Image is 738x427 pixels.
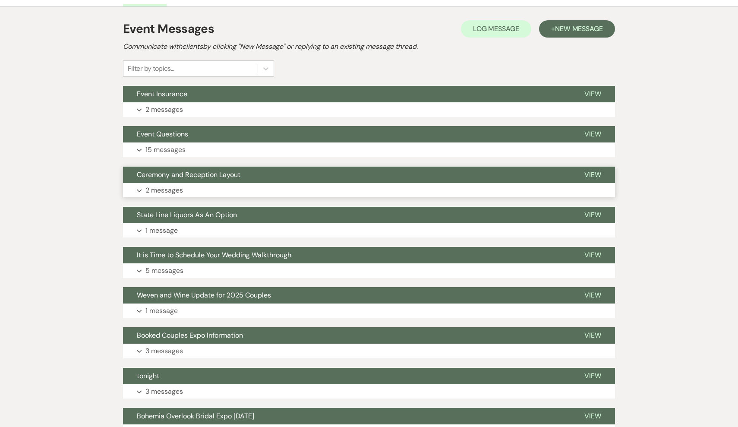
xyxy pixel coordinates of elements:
span: View [584,371,601,380]
button: It is Time to Schedule Your Wedding Walkthrough [123,247,571,263]
button: View [571,126,615,142]
p: 5 messages [145,265,183,276]
p: 1 message [145,305,178,316]
button: tonight [123,368,571,384]
button: +New Message [539,20,615,38]
button: 2 messages [123,102,615,117]
button: View [571,408,615,424]
button: 3 messages [123,344,615,358]
button: Weven and Wine Update for 2025 Couples [123,287,571,304]
p: 3 messages [145,386,183,397]
span: Weven and Wine Update for 2025 Couples [137,291,271,300]
span: Bohemia Overlook Bridal Expo [DATE] [137,411,254,421]
button: 1 message [123,304,615,318]
span: It is Time to Schedule Your Wedding Walkthrough [137,250,291,259]
p: 15 messages [145,144,186,155]
p: 1 message [145,225,178,236]
button: 5 messages [123,263,615,278]
span: View [584,89,601,98]
span: Event Questions [137,130,188,139]
button: View [571,167,615,183]
button: View [571,327,615,344]
div: Filter by topics... [128,63,174,74]
button: 2 messages [123,183,615,198]
button: View [571,247,615,263]
span: View [584,411,601,421]
button: View [571,368,615,384]
span: tonight [137,371,159,380]
p: 3 messages [145,345,183,357]
span: View [584,291,601,300]
span: View [584,250,601,259]
span: Ceremony and Reception Layout [137,170,240,179]
button: Booked Couples Expo Information [123,327,571,344]
button: Ceremony and Reception Layout [123,167,571,183]
button: State Line Liquors As An Option [123,207,571,223]
h2: Communicate with clients by clicking "New Message" or replying to an existing message thread. [123,41,615,52]
span: View [584,130,601,139]
span: Log Message [473,24,519,33]
button: View [571,207,615,223]
button: View [571,287,615,304]
span: Booked Couples Expo Information [137,331,243,340]
p: 2 messages [145,104,183,115]
p: 2 messages [145,185,183,196]
span: View [584,210,601,219]
button: Event Questions [123,126,571,142]
button: 1 message [123,223,615,238]
button: 3 messages [123,384,615,399]
span: State Line Liquors As An Option [137,210,237,219]
button: Log Message [461,20,531,38]
span: View [584,170,601,179]
span: Event Insurance [137,89,187,98]
span: New Message [555,24,603,33]
span: View [584,331,601,340]
button: View [571,86,615,102]
h1: Event Messages [123,20,214,38]
button: Event Insurance [123,86,571,102]
button: 15 messages [123,142,615,157]
button: Bohemia Overlook Bridal Expo [DATE] [123,408,571,424]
